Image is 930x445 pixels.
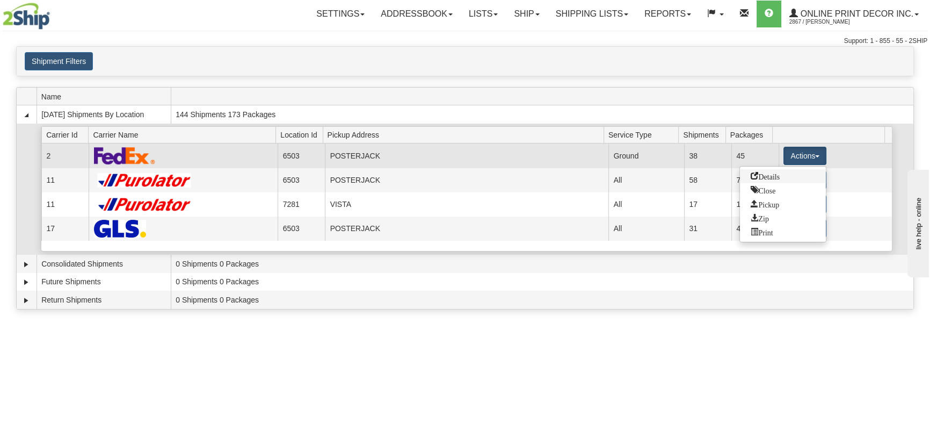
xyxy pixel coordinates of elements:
img: logo2867.jpg [3,3,50,30]
a: Lists [461,1,506,27]
a: Collapse [21,110,32,120]
span: Carrier Id [46,126,89,143]
td: 31 [684,217,731,241]
span: Details [751,172,780,180]
a: Ship [506,1,547,27]
td: 11 [41,192,89,217]
a: Online Print Decor Inc. 2867 / [PERSON_NAME] [781,1,927,27]
td: 38 [684,143,731,168]
td: 6503 [278,168,325,192]
td: 0 Shipments 0 Packages [171,291,913,309]
img: GLS Canada [94,220,147,238]
a: Request a carrier pickup [740,197,826,211]
td: Future Shipments [37,273,171,291]
td: 17 [684,192,731,217]
img: Purolator [94,197,195,212]
a: Expand [21,277,32,288]
div: live help - online [8,9,99,17]
a: Reports [636,1,699,27]
td: Ground [608,143,684,168]
span: Service Type [608,126,679,143]
td: 71 [731,168,779,192]
span: Pickup Address [328,126,604,143]
td: POSTERJACK [325,168,608,192]
td: 11 [41,168,89,192]
td: 2 [41,143,89,168]
span: Print [751,228,773,235]
span: Close [751,186,775,193]
a: Shipping lists [548,1,636,27]
td: Consolidated Shipments [37,255,171,273]
td: POSTERJACK [325,217,608,241]
td: 0 Shipments 0 Packages [171,255,913,273]
td: 144 Shipments 173 Packages [171,105,913,124]
td: 40 [731,217,779,241]
span: Pickup [751,200,779,207]
span: Packages [730,126,773,143]
td: 45 [731,143,779,168]
td: VISTA [325,192,608,217]
a: Close this group [740,183,826,197]
img: FedEx Express® [94,147,156,164]
a: Go to Details view [740,169,826,183]
td: 6503 [278,217,325,241]
div: Support: 1 - 855 - 55 - 2SHIP [3,37,927,46]
button: Shipment Filters [25,52,93,70]
a: Expand [21,259,32,270]
iframe: chat widget [905,168,929,277]
td: POSTERJACK [325,143,608,168]
span: Name [41,88,171,105]
td: 6503 [278,143,325,168]
span: Zip [751,214,768,221]
td: All [608,192,684,217]
a: Zip and Download All Shipping Documents [740,211,826,225]
a: Settings [308,1,373,27]
td: 58 [684,168,731,192]
td: 0 Shipments 0 Packages [171,273,913,291]
a: Expand [21,295,32,306]
span: 2867 / [PERSON_NAME] [789,17,870,27]
td: All [608,217,684,241]
img: Purolator [94,173,195,188]
a: Addressbook [373,1,461,27]
td: 7281 [278,192,325,217]
button: Actions [783,147,826,165]
span: Shipments [683,126,725,143]
td: [DATE] Shipments By Location [37,105,171,124]
span: Location Id [280,126,323,143]
span: Carrier Name [93,126,275,143]
td: 17 [731,192,779,217]
span: Online Print Decor Inc. [798,9,913,18]
td: 17 [41,217,89,241]
a: Print or Download All Shipping Documents in one file [740,225,826,239]
td: Return Shipments [37,291,171,309]
td: All [608,168,684,192]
